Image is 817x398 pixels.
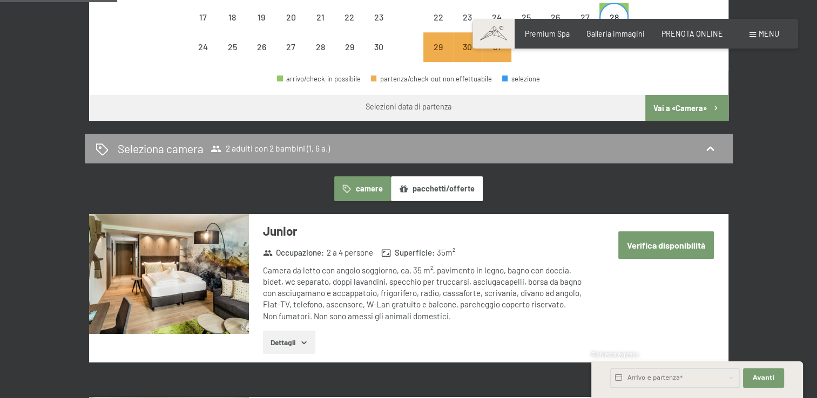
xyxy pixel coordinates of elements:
div: Tue Dec 30 2025 [453,32,482,61]
span: Richiesta express [591,351,639,358]
div: Tue Dec 23 2025 [453,3,482,32]
div: Thu Nov 27 2025 [276,32,306,61]
div: partenza/check-out non effettuabile [276,32,306,61]
div: Sat Dec 27 2025 [570,3,599,32]
div: partenza/check-out non effettuabile [306,32,335,61]
span: 2 a 4 persone [327,247,373,258]
button: Avanti [743,368,784,388]
div: Mon Nov 24 2025 [188,32,218,61]
div: 29 [336,43,363,70]
div: arrivo/check-in possibile [277,76,361,83]
div: 28 [600,13,627,40]
div: partenza/check-out non effettuabile [335,3,364,32]
div: Sun Nov 23 2025 [364,3,393,32]
div: 24 [190,43,217,70]
div: partenza/check-out non è effettuabile, poiché non è stato raggiunto il soggiorno minimo richiesto [423,32,453,61]
div: Wed Dec 24 2025 [482,3,511,32]
div: Mon Nov 17 2025 [188,3,218,32]
div: 26 [542,13,569,40]
div: Selezioni data di partenza [366,101,451,112]
div: Mon Dec 29 2025 [423,32,453,61]
div: partenza/check-out non è effettuabile, poiché non è stato raggiunto il soggiorno minimo richiesto [453,32,482,61]
div: partenza/check-out non effettuabile [423,3,453,32]
div: partenza/check-out non effettuabile [218,3,247,32]
div: 22 [424,13,451,40]
div: Thu Nov 20 2025 [276,3,306,32]
div: 23 [365,13,392,40]
div: partenza/check-out non effettuabile [364,32,393,61]
div: Sun Dec 28 2025 [599,3,629,32]
span: Menu [759,29,779,38]
div: Mon Dec 22 2025 [423,3,453,32]
strong: Occupazione : [263,247,325,258]
div: partenza/check-out non effettuabile [541,3,570,32]
span: 35 m² [437,247,455,258]
img: mss_renderimg.php [89,214,249,334]
div: Fri Nov 21 2025 [306,3,335,32]
div: Wed Nov 26 2025 [247,32,276,61]
div: 25 [512,13,539,40]
div: Sat Nov 29 2025 [335,32,364,61]
span: 2 adulti con 2 bambini (1, 6 a.) [211,143,330,154]
div: 29 [424,43,451,70]
div: selezione [502,76,540,83]
a: PRENOTA ONLINE [661,29,723,38]
button: pacchetti/offerte [391,176,483,201]
strong: Superficie : [381,247,435,258]
div: 20 [278,13,305,40]
div: 31 [483,43,510,70]
div: 19 [248,13,275,40]
div: Thu Dec 25 2025 [511,3,541,32]
div: partenza/check-out non effettuabile [188,3,218,32]
div: Fri Nov 28 2025 [306,32,335,61]
div: 27 [571,13,598,40]
div: partenza/check-out non effettuabile [247,32,276,61]
div: partenza/check-out non è effettuabile, poiché non è stato raggiunto il soggiorno minimo richiesto [482,32,511,61]
div: 26 [248,43,275,70]
div: Tue Nov 18 2025 [218,3,247,32]
div: partenza/check-out non effettuabile [482,3,511,32]
div: partenza/check-out non effettuabile [570,3,599,32]
div: partenza/check-out non effettuabile [276,3,306,32]
div: partenza/check-out non effettuabile [188,32,218,61]
div: Wed Dec 31 2025 [482,32,511,61]
button: Verifica disponibilità [618,231,714,259]
button: Dettagli [263,331,315,354]
div: 24 [483,13,510,40]
div: partenza/check-out non effettuabile [218,32,247,61]
div: partenza/check-out non effettuabile [364,3,393,32]
h2: Seleziona camera [118,141,204,156]
div: partenza/check-out non effettuabile [453,3,482,32]
div: 18 [219,13,246,40]
div: Sat Nov 22 2025 [335,3,364,32]
h3: Junior [263,223,584,239]
a: Premium Spa [525,29,570,38]
div: 28 [307,43,334,70]
div: Fri Dec 26 2025 [541,3,570,32]
div: 30 [365,43,392,70]
div: Camera da letto con angolo soggiorno, ca. 35 m², pavimento in legno, bagno con doccia, bidet, wc ... [263,265,584,322]
div: 30 [454,43,481,70]
div: partenza/check-out non effettuabile [511,3,541,32]
div: 25 [219,43,246,70]
button: Vai a «Camera» [645,95,728,121]
div: partenza/check-out non effettuabile [335,32,364,61]
div: partenza/check-out non effettuabile [306,3,335,32]
div: partenza/check-out non effettuabile [247,3,276,32]
a: Galleria immagini [586,29,645,38]
div: Sun Nov 30 2025 [364,32,393,61]
div: 17 [190,13,217,40]
div: partenza/check-out possibile [599,3,629,32]
div: 27 [278,43,305,70]
div: Tue Nov 25 2025 [218,32,247,61]
div: partenza/check-out non effettuabile [371,76,492,83]
div: 23 [454,13,481,40]
span: Avanti [753,374,774,382]
div: Wed Nov 19 2025 [247,3,276,32]
button: camere [334,176,390,201]
div: 21 [307,13,334,40]
div: 22 [336,13,363,40]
